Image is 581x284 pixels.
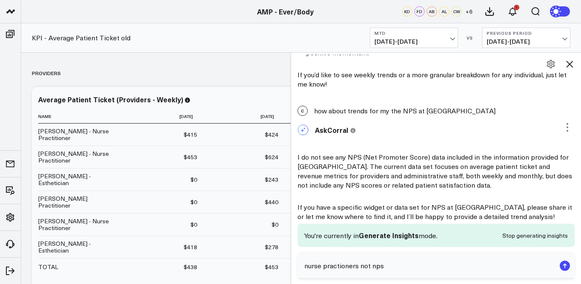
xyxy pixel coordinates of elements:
button: Previous Period[DATE]-[DATE] [482,28,570,48]
textarea: nurse practioners not np [302,258,556,273]
div: $0 [190,220,197,229]
span: Generate Insights [359,231,419,240]
div: VS [462,35,478,40]
p: If you’d like to see weekly trends or a more granular breakdown for any individual, just let me k... [298,70,575,89]
td: [PERSON_NAME] - Nurse Practitioner [38,213,123,236]
th: Name [38,110,123,124]
div: $0 [190,198,197,206]
td: [PERSON_NAME] - Nurse Practitioner [38,124,123,146]
div: $243 [265,175,278,184]
div: CW [451,6,462,17]
th: [DATE] [123,110,205,124]
p: If you have a specific widget or data set for NPS at [GEOGRAPHIC_DATA], please share it or let me... [298,202,575,221]
span: + 6 [465,8,473,14]
div: 1 [514,5,519,10]
p: I do not see any NPS (Net Promoter Score) data included in the information provided for [GEOGRAPH... [298,152,575,190]
div: $0 [190,175,197,184]
div: $278 [265,243,278,251]
button: +6 [464,6,474,17]
div: $624 [265,153,278,161]
th: [DATE] [205,110,286,124]
span: [DATE] - [DATE] [374,38,453,45]
div: $424 [265,130,278,139]
b: Previous Period [487,31,566,36]
td: [PERSON_NAME] - Nurse Practitioner [38,146,123,168]
div: Average Patient Ticket (Providers - Weekly) [38,95,183,104]
div: Providers [32,63,61,83]
div: AL [439,6,449,17]
b: MTD [374,31,453,36]
div: KD [402,6,412,17]
div: $415 [184,130,197,139]
div: $418 [184,243,197,251]
div: AB [427,6,437,17]
div: $0 [272,220,278,229]
div: $438 [184,263,197,271]
a: KPI - Average Patient Ticket old [32,33,130,42]
span: [DATE] - [DATE] [487,38,566,45]
div: FD [414,6,425,17]
a: AMP - Ever/Body [257,7,314,16]
td: [PERSON_NAME] Practitioner [38,191,123,213]
button: MTD[DATE]-[DATE] [370,28,458,48]
td: [PERSON_NAME] - Esthetician [38,168,123,191]
span: C [298,106,308,116]
div: $453 [184,153,197,161]
button: Stop generating insights [502,233,568,239]
div: $440 [265,198,278,206]
td: [PERSON_NAME] - Esthetician [38,236,123,258]
p: You're currently in mode. [304,231,437,240]
div: $453 [265,263,278,271]
span: AskCorral [315,125,348,135]
th: [DATE] [286,110,368,124]
td: TOTAL [38,258,123,276]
